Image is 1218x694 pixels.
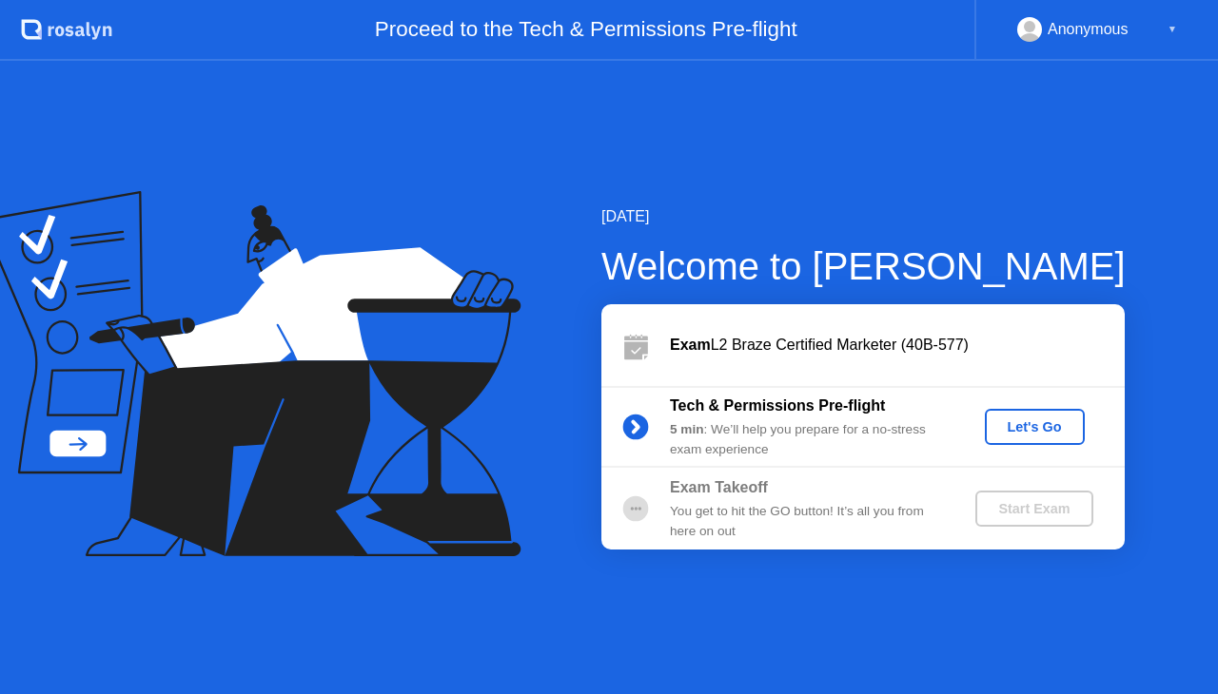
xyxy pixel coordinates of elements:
[670,397,885,414] b: Tech & Permissions Pre-flight
[992,419,1077,434] div: Let's Go
[1048,17,1129,42] div: Anonymous
[601,205,1126,228] div: [DATE]
[1168,17,1177,42] div: ▼
[670,422,704,436] b: 5 min
[670,502,944,541] div: You get to hit the GO button! It’s all you from here on out
[670,420,944,459] div: : We’ll help you prepare for a no-stress exam experience
[983,501,1085,516] div: Start Exam
[985,409,1085,445] button: Let's Go
[670,334,1125,357] div: L2 Braze Certified Marketer (40B-577)
[601,238,1126,295] div: Welcome to [PERSON_NAME]
[975,491,1092,527] button: Start Exam
[670,479,768,495] b: Exam Takeoff
[670,337,711,353] b: Exam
